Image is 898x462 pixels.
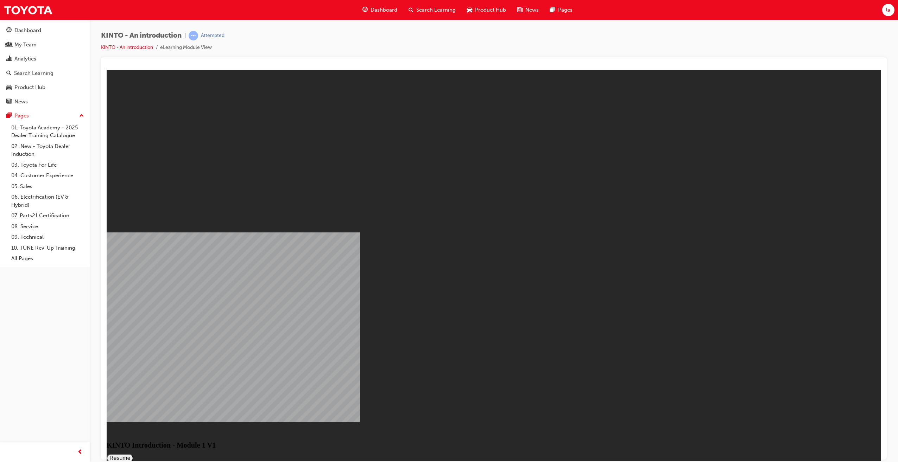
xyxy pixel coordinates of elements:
[371,6,397,14] span: Dashboard
[14,26,41,34] div: Dashboard
[101,32,182,40] span: KINTO - An introduction
[6,70,11,77] span: search-icon
[6,42,12,48] span: people-icon
[8,210,87,221] a: 07. Parts21 Certification
[8,181,87,192] a: 05. Sales
[14,41,37,49] div: My Team
[8,122,87,141] a: 01. Toyota Academy - 2025 Dealer Training Catalogue
[550,6,555,14] span: pages-icon
[517,6,523,14] span: news-icon
[184,32,186,40] span: |
[461,3,512,17] a: car-iconProduct Hub
[362,6,368,14] span: guage-icon
[6,27,12,34] span: guage-icon
[512,3,544,17] a: news-iconNews
[3,109,87,122] button: Pages
[8,232,87,243] a: 09. Technical
[101,44,153,50] a: KINTO - An introduction
[3,23,87,109] button: DashboardMy TeamAnalyticsSearch LearningProduct HubNews
[14,69,53,77] div: Search Learning
[3,52,87,65] a: Analytics
[6,84,12,91] span: car-icon
[77,448,83,457] span: prev-icon
[14,112,29,120] div: Pages
[14,55,36,63] div: Analytics
[544,3,578,17] a: pages-iconPages
[8,243,87,254] a: 10. TUNE Rev-Up Training
[882,4,894,16] button: la
[475,6,506,14] span: Product Hub
[357,3,403,17] a: guage-iconDashboard
[3,24,87,37] a: Dashboard
[160,44,212,52] li: eLearning Module View
[409,6,413,14] span: search-icon
[8,192,87,210] a: 06. Electrification (EV & Hybrid)
[886,6,890,14] span: la
[4,2,53,18] img: Trak
[6,99,12,105] span: news-icon
[8,160,87,171] a: 03. Toyota For Life
[3,38,87,51] a: My Team
[558,6,573,14] span: Pages
[14,98,28,106] div: News
[403,3,461,17] a: search-iconSearch Learning
[416,6,456,14] span: Search Learning
[8,253,87,264] a: All Pages
[3,81,87,94] a: Product Hub
[6,56,12,62] span: chart-icon
[3,67,87,80] a: Search Learning
[3,95,87,108] a: News
[8,141,87,160] a: 02. New - Toyota Dealer Induction
[8,221,87,232] a: 08. Service
[189,31,198,40] span: learningRecordVerb_ATTEMPT-icon
[467,6,472,14] span: car-icon
[14,83,45,91] div: Product Hub
[201,32,224,39] div: Attempted
[79,111,84,121] span: up-icon
[6,113,12,119] span: pages-icon
[525,6,539,14] span: News
[8,170,87,181] a: 04. Customer Experience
